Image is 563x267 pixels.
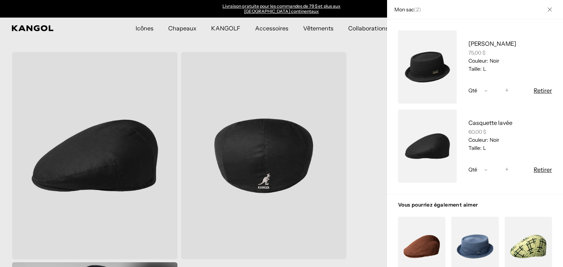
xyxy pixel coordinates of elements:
[416,6,419,13] font: 2
[484,166,487,174] font: -
[534,86,552,95] button: Enlever la laine Mowbray - Noir / L
[501,86,512,95] button: +
[468,58,488,64] font: Couleur:
[534,165,552,174] button: Retirer le capuchon lavé - Noir / L
[505,86,509,94] font: +
[480,86,491,95] button: -
[484,86,487,94] font: -
[394,6,414,13] font: Mon sac
[491,165,501,174] input: Quantité pour casquette lavée
[483,66,486,72] font: L
[505,166,509,174] font: +
[534,166,552,173] font: Retirer
[534,87,552,94] font: Retirer
[490,58,499,64] font: Noir
[483,145,486,151] font: L
[468,87,477,94] font: Qté
[468,166,477,173] font: Qté
[490,137,499,143] font: Noir
[501,165,512,174] button: +
[468,119,512,126] a: Casquette lavée
[419,6,421,13] font: )
[468,40,516,47] a: [PERSON_NAME]
[491,86,501,95] input: Quantité pour Wool Mowbray
[468,66,482,72] font: Taille:
[468,145,482,151] font: Taille:
[468,49,486,56] font: 75,00 $
[468,137,488,143] font: Couleur:
[398,201,478,208] font: Vous pourriez également aimer
[414,6,416,13] font: (
[468,129,486,135] font: 60,00 $
[480,165,491,174] button: -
